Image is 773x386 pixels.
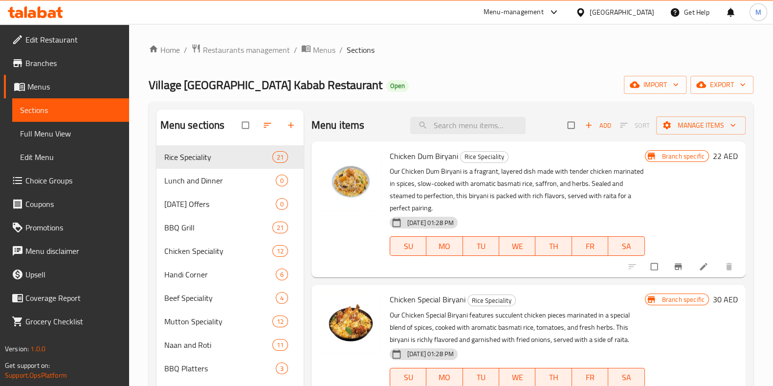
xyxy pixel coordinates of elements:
[386,82,409,90] span: Open
[4,310,129,333] a: Grocery Checklist
[5,369,67,382] a: Support.OpsPlatform
[25,269,121,280] span: Upsell
[699,262,710,272] a: Edit menu item
[311,118,365,133] h2: Menu items
[25,57,121,69] span: Branches
[5,359,50,372] span: Get support on:
[461,151,508,162] span: Rice Speciality
[156,263,304,286] div: Handi Corner6
[503,239,531,253] span: WE
[632,79,679,91] span: import
[386,80,409,92] div: Open
[460,151,508,163] div: Rice Speciality
[698,79,746,91] span: export
[272,245,288,257] div: items
[149,44,753,56] nav: breadcrumb
[4,192,129,216] a: Coupons
[664,119,738,132] span: Manage items
[164,316,272,327] span: Mutton Speciality
[690,76,753,94] button: export
[539,239,568,253] span: TH
[276,198,288,210] div: items
[203,44,290,56] span: Restaurants management
[273,223,287,232] span: 21
[12,98,129,122] a: Sections
[276,292,288,304] div: items
[390,236,426,256] button: SU
[272,151,288,163] div: items
[164,245,272,257] span: Chicken Speciality
[25,175,121,186] span: Choice Groups
[624,76,686,94] button: import
[273,317,287,326] span: 12
[156,310,304,333] div: Mutton Speciality12
[410,117,526,134] input: search
[27,81,121,92] span: Menus
[164,198,276,210] span: [DATE] Offers
[576,370,604,385] span: FR
[403,218,458,227] span: [DATE] 01:28 PM
[576,239,604,253] span: FR
[280,114,304,136] button: Add section
[25,34,121,45] span: Edit Restaurant
[272,339,288,351] div: items
[156,333,304,357] div: Naan and Roti11
[164,363,276,374] span: BBQ Platters
[426,236,463,256] button: MO
[614,118,656,133] span: Select section first
[276,175,288,186] div: items
[430,239,459,253] span: MO
[20,128,121,139] span: Full Menu View
[164,175,276,186] div: Lunch and Dinner
[645,257,665,276] span: Select to update
[25,316,121,327] span: Grocery Checklist
[667,256,691,277] button: Branch-specific-item
[347,44,375,56] span: Sections
[164,339,272,351] span: Naan and Roti
[156,216,304,239] div: BBQ Grill21
[590,7,654,18] div: [GEOGRAPHIC_DATA]
[164,222,272,233] span: BBQ Grill
[257,114,280,136] span: Sort sections
[156,239,304,263] div: Chicken Speciality12
[276,269,288,280] div: items
[276,294,287,303] span: 4
[273,153,287,162] span: 21
[156,357,304,380] div: BBQ Platters3
[4,51,129,75] a: Branches
[276,364,287,373] span: 3
[4,75,129,98] a: Menus
[484,6,544,18] div: Menu-management
[156,145,304,169] div: Rice Speciality21
[294,44,297,56] li: /
[272,222,288,233] div: items
[25,222,121,233] span: Promotions
[273,247,287,256] span: 12
[25,292,121,304] span: Coverage Report
[273,341,287,350] span: 11
[572,236,608,256] button: FR
[4,169,129,192] a: Choice Groups
[390,165,645,214] p: Our Chicken Dum Biryani is a fragrant, layered dish made with tender chicken marinated in spices,...
[499,236,535,256] button: WE
[149,74,382,96] span: Village [GEOGRAPHIC_DATA] Kabab Restaurant
[164,151,272,163] div: Rice Speciality
[612,239,640,253] span: SA
[755,7,761,18] span: M
[25,245,121,257] span: Menu disclaimer
[562,116,582,135] span: Select section
[30,342,45,355] span: 1.0.0
[582,118,614,133] span: Add item
[276,270,287,279] span: 6
[467,295,516,306] div: Rice Speciality
[467,370,495,385] span: TU
[503,370,531,385] span: WE
[394,370,422,385] span: SU
[608,236,644,256] button: SA
[394,239,422,253] span: SU
[4,28,129,51] a: Edit Restaurant
[12,145,129,169] a: Edit Menu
